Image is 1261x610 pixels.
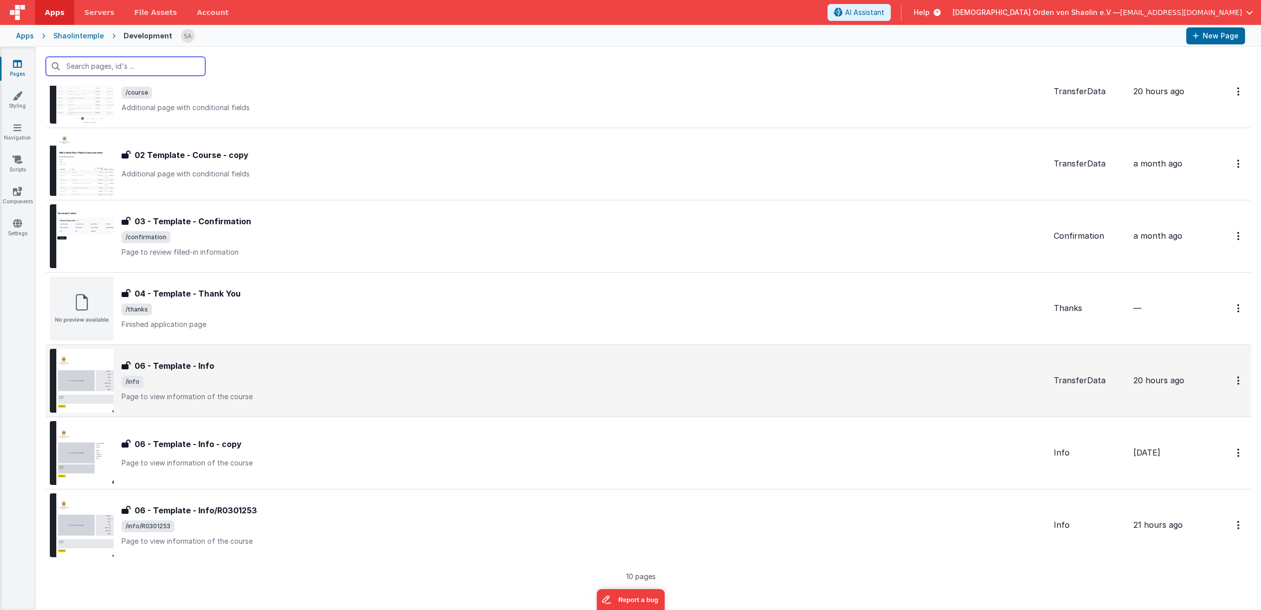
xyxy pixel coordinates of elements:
[1054,303,1125,314] div: Thanks
[1054,375,1125,386] div: TransferData
[135,7,177,17] span: File Assets
[1231,298,1247,318] button: Options
[135,504,257,516] h3: 06 - Template - Info/R0301253
[122,458,1046,468] p: Page to view information of the course
[124,31,172,41] div: Development
[1231,443,1247,463] button: Options
[1186,27,1245,44] button: New Page
[1231,370,1247,391] button: Options
[1133,86,1184,96] span: 20 hours ago
[122,392,1046,402] p: Page to view information of the course
[1231,81,1247,102] button: Options
[181,29,195,43] img: e3e1eaaa3c942e69edc95d4236ce57bf
[1133,158,1182,168] span: a month ago
[122,103,1046,113] p: Additional page with conditional fields
[16,31,34,41] div: Apps
[1054,158,1125,169] div: TransferData
[122,536,1046,546] p: Page to view information of the course
[1133,231,1182,241] span: a month ago
[122,319,1046,329] p: Finished application page
[1054,230,1125,242] div: Confirmation
[1133,303,1141,313] span: —
[1231,226,1247,246] button: Options
[1120,7,1242,17] span: [EMAIL_ADDRESS][DOMAIN_NAME]
[46,571,1236,582] p: 10 pages
[1054,86,1125,97] div: TransferData
[1054,447,1125,458] div: Info
[122,376,143,388] span: /info
[1231,515,1247,535] button: Options
[135,360,214,372] h3: 06 - Template - Info
[122,247,1046,257] p: Page to review filled-in information
[122,87,152,99] span: /course
[84,7,114,17] span: Servers
[914,7,930,17] span: Help
[828,4,891,21] button: AI Assistant
[1133,375,1184,385] span: 20 hours ago
[953,7,1120,17] span: [DEMOGRAPHIC_DATA] Orden von Shaolin e.V —
[845,7,884,17] span: AI Assistant
[122,169,1046,179] p: Additional page with conditional fields
[46,57,205,76] input: Search pages, id's ...
[135,215,251,227] h3: 03 - Template - Confirmation
[122,231,170,243] span: /confirmation
[1054,519,1125,531] div: Info
[596,589,665,610] iframe: Marker.io feedback button
[1133,448,1160,457] span: [DATE]
[135,149,249,161] h3: 02 Template - Course - copy
[1231,153,1247,174] button: Options
[45,7,64,17] span: Apps
[1133,520,1183,530] span: 21 hours ago
[122,520,174,532] span: /info/R0301253
[122,304,152,315] span: /thanks
[135,288,241,300] h3: 04 - Template - Thank You
[953,7,1253,17] button: [DEMOGRAPHIC_DATA] Orden von Shaolin e.V — [EMAIL_ADDRESS][DOMAIN_NAME]
[135,438,242,450] h3: 06 - Template - Info - copy
[53,31,104,41] div: Shaolintemple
